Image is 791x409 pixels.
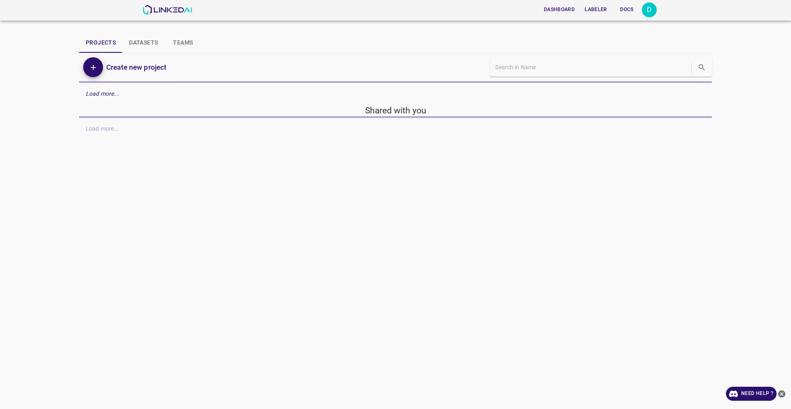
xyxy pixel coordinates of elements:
[726,387,777,401] a: Need Help ?
[143,5,192,15] img: LinkedAI
[642,2,657,17] button: Open settings
[580,1,612,18] a: Labeler
[83,57,103,77] button: Add
[495,61,690,73] input: Search in Name
[581,3,610,16] button: Labeler
[642,2,657,17] div: D
[777,387,787,401] button: close-help
[79,33,122,53] button: Projects
[86,90,119,97] em: Load more...
[79,86,712,101] div: Load more...
[693,59,710,76] button: search
[539,1,580,18] a: Dashboard
[79,105,712,116] h5: Shared with you
[122,33,164,53] button: Datasets
[541,3,578,16] button: Dashboard
[164,33,201,53] button: Teams
[103,61,166,73] a: Create new project
[106,61,166,73] h6: Create new project
[612,1,642,18] a: Docs
[614,3,640,16] button: Docs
